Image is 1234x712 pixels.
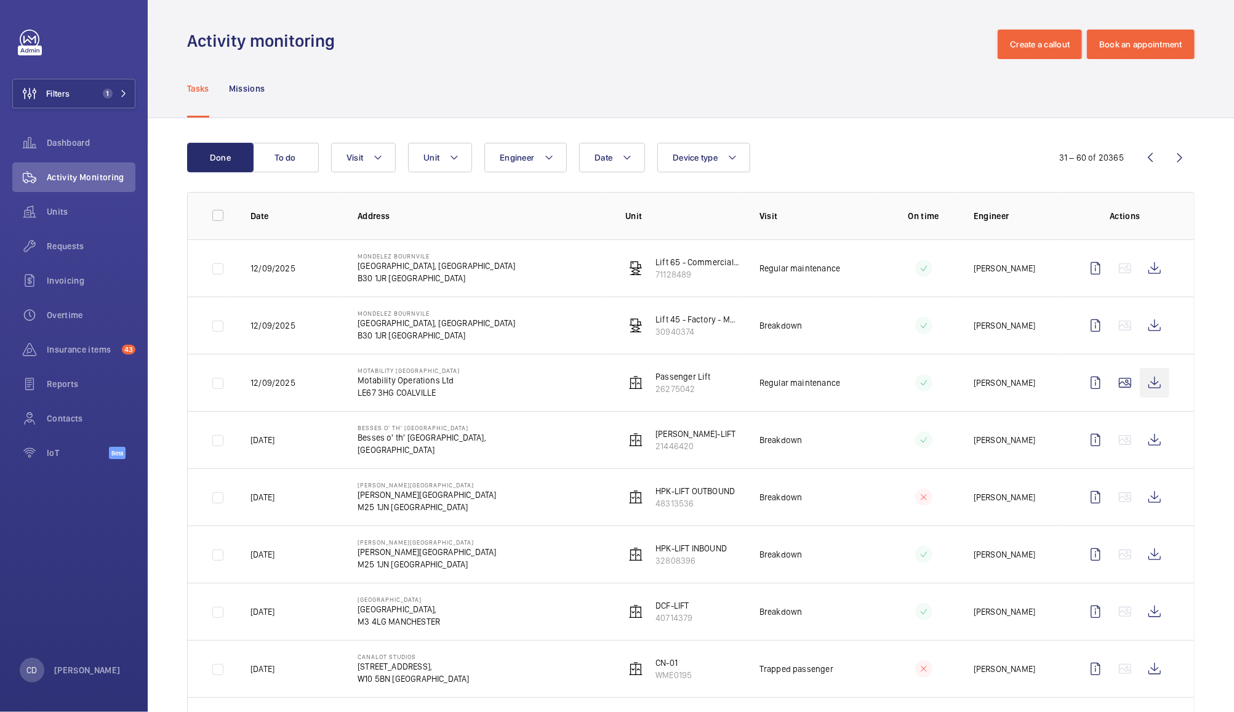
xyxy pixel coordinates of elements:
span: Contacts [47,412,135,425]
p: DCF-LIFT [655,599,692,612]
p: [PERSON_NAME] [974,319,1035,332]
p: [STREET_ADDRESS], [358,660,470,673]
span: Device type [673,153,718,162]
p: 26275042 [655,383,711,395]
p: [DATE] [250,491,274,503]
p: 12/09/2025 [250,262,295,274]
p: Besses o' th' [GEOGRAPHIC_DATA], [358,431,486,444]
p: [PERSON_NAME] [974,491,1035,503]
img: elevator.svg [628,662,643,676]
p: 40714379 [655,612,692,624]
p: Engineer [974,210,1061,222]
p: [PERSON_NAME] [974,377,1035,389]
button: Create a callout [998,30,1082,59]
button: Book an appointment [1087,30,1195,59]
span: Visit [347,153,363,162]
p: WME0195 [655,669,692,681]
p: Unit [625,210,740,222]
p: [PERSON_NAME] [974,262,1035,274]
p: 12/09/2025 [250,319,295,332]
p: Trapped passenger [759,663,833,675]
p: [PERSON_NAME][GEOGRAPHIC_DATA] [358,538,496,546]
p: Tasks [187,82,209,95]
span: IoT [47,447,109,459]
p: [PERSON_NAME] [974,548,1035,561]
span: Beta [109,447,126,459]
p: W10 5BN [GEOGRAPHIC_DATA] [358,673,470,685]
p: 32808396 [655,554,727,567]
p: [PERSON_NAME][GEOGRAPHIC_DATA] [358,489,496,501]
p: [DATE] [250,663,274,675]
p: Breakdown [759,606,803,618]
div: 31 – 60 of 20365 [1059,151,1124,164]
p: B30 1JR [GEOGRAPHIC_DATA] [358,329,516,342]
h1: Activity monitoring [187,30,342,52]
p: Lift 45 - Factory - Moulding 2 [655,313,740,326]
p: [DATE] [250,606,274,618]
span: 43 [122,345,135,354]
p: Breakdown [759,491,803,503]
p: Date [250,210,338,222]
img: elevator.svg [628,604,643,619]
p: Breakdown [759,434,803,446]
p: Motability Operations Ltd [358,374,460,386]
button: Filters1 [12,79,135,108]
p: [PERSON_NAME] [974,663,1035,675]
button: Done [187,143,254,172]
span: Overtime [47,309,135,321]
p: M25 1JN [GEOGRAPHIC_DATA] [358,501,496,513]
p: Missions [229,82,265,95]
p: Regular maintenance [759,377,840,389]
p: Passenger Lift [655,370,711,383]
span: 1 [103,89,113,98]
p: Mondelez Bournvile [358,310,516,317]
p: [GEOGRAPHIC_DATA], [358,603,440,615]
button: To do [252,143,319,172]
span: Filters [46,87,70,100]
p: 12/09/2025 [250,377,295,389]
p: On time [893,210,954,222]
p: Canalot Studios [358,653,470,660]
img: elevator.svg [628,375,643,390]
span: Engineer [500,153,534,162]
img: elevator.svg [628,547,643,562]
button: Date [579,143,645,172]
p: [DATE] [250,548,274,561]
span: Insurance items [47,343,117,356]
p: Besses o' th' [GEOGRAPHIC_DATA] [358,424,486,431]
p: M3 4LG MANCHESTER [358,615,440,628]
p: CD [26,664,37,676]
p: LE67 3HG COALVILLE [358,386,460,399]
p: 71128489 [655,268,740,281]
p: [PERSON_NAME][GEOGRAPHIC_DATA] [358,481,496,489]
button: Unit [408,143,472,172]
p: M25 1JN [GEOGRAPHIC_DATA] [358,558,496,570]
span: Requests [47,240,135,252]
span: Date [595,153,612,162]
p: B30 1JR [GEOGRAPHIC_DATA] [358,272,516,284]
img: freight_elevator.svg [628,261,643,276]
span: Invoicing [47,274,135,287]
p: Motability [GEOGRAPHIC_DATA] [358,367,460,374]
p: Breakdown [759,548,803,561]
p: [DATE] [250,434,274,446]
p: Address [358,210,606,222]
p: [PERSON_NAME] [54,664,121,676]
p: HPK-LIFT INBOUND [655,542,727,554]
p: CN-01 [655,657,692,669]
img: elevator.svg [628,490,643,505]
p: [PERSON_NAME][GEOGRAPHIC_DATA] [358,546,496,558]
p: Actions [1081,210,1169,222]
p: [GEOGRAPHIC_DATA], [GEOGRAPHIC_DATA] [358,260,516,272]
img: freight_elevator.svg [628,318,643,333]
p: 48313536 [655,497,735,510]
p: [PERSON_NAME]-LIFT [655,428,735,440]
p: HPK-LIFT OUTBOUND [655,485,735,497]
p: Regular maintenance [759,262,840,274]
p: [PERSON_NAME] [974,434,1035,446]
button: Engineer [484,143,567,172]
button: Device type [657,143,750,172]
p: [GEOGRAPHIC_DATA] [358,444,486,456]
button: Visit [331,143,396,172]
img: elevator.svg [628,433,643,447]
